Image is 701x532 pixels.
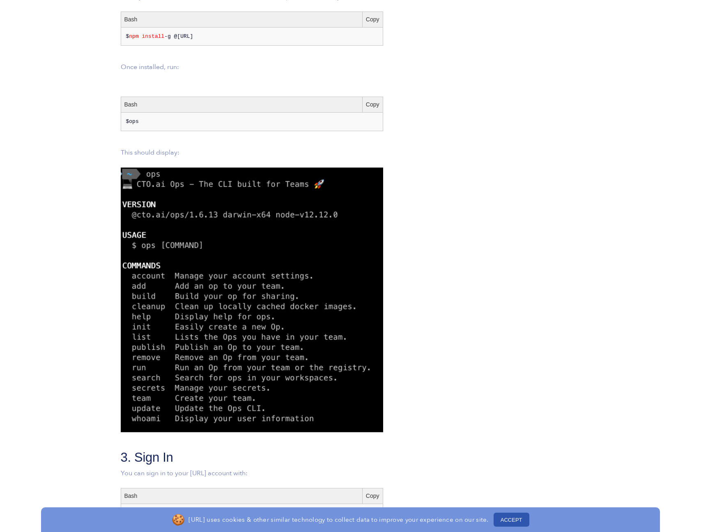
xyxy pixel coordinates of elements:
[188,516,488,524] p: [URL] uses cookies & other similar technology to collect data to improve your experience on our s...
[129,33,164,39] span: npm install
[362,12,383,27] div: Copy
[121,97,362,112] div: Bash
[121,167,383,433] img: image-integration-3
[126,32,378,41] pre: $ -g @[URL]
[362,488,383,504] div: Copy
[126,118,378,126] pre: $ ops
[362,97,383,112] div: Copy
[121,468,515,478] p: You can sign in to your [URL] account with:
[121,488,362,504] div: Bash
[494,513,529,527] button: ACCEPT
[121,12,362,27] div: Bash
[121,148,515,157] p: This should display:
[172,512,185,528] span: 🍪
[121,62,515,72] p: Once installed, run:
[121,449,515,466] h2: 3. Sign In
